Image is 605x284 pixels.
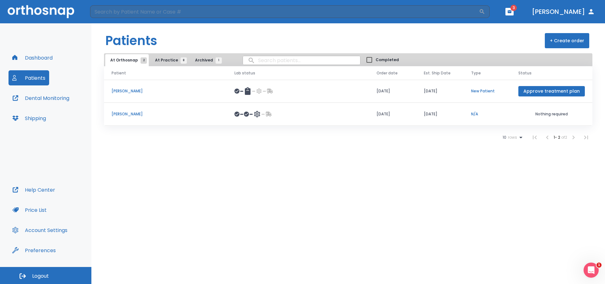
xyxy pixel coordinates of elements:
span: Type [471,70,481,76]
span: Est. Ship Date [424,70,451,76]
span: 3 [510,5,517,11]
input: Search by Patient Name or Case # [90,5,479,18]
span: Status [518,70,532,76]
span: Lab status [234,70,255,76]
div: Tooltip anchor [55,247,60,253]
button: Dental Monitoring [9,90,73,106]
button: Approve treatment plan [518,86,585,96]
span: 1 - 2 [554,135,561,140]
p: Nothing required [518,111,585,117]
span: At Practice [155,57,184,63]
span: Logout [32,273,49,280]
button: Dashboard [9,50,56,65]
p: [PERSON_NAME] [112,88,219,94]
td: [DATE] [416,103,464,126]
td: [DATE] [369,80,416,103]
span: Patient [112,70,126,76]
p: New Patient [471,88,503,94]
span: Archived [195,57,219,63]
span: 10 [503,135,506,140]
button: Preferences [9,243,60,258]
span: At Orthosnap [110,57,144,63]
span: 1 [216,57,222,64]
span: rows [506,135,517,140]
button: [PERSON_NAME] [529,6,597,17]
button: + Create order [545,33,589,48]
span: 2 [141,57,147,64]
td: [DATE] [416,80,464,103]
button: Help Center [9,182,59,197]
button: Shipping [9,111,50,126]
button: Price List [9,202,50,217]
span: 8 [181,57,187,64]
img: Orthosnap [8,5,74,18]
input: search [243,54,360,67]
span: 1 [596,263,602,268]
span: Completed [376,57,399,63]
div: tabs [105,54,225,66]
iframe: Intercom live chat [584,263,599,278]
button: Account Settings [9,223,71,238]
td: [DATE] [369,103,416,126]
span: of 2 [561,135,567,140]
p: N/A [471,111,503,117]
p: [PERSON_NAME] [112,111,219,117]
h1: Patients [105,31,157,50]
span: Order date [377,70,398,76]
button: Patients [9,70,49,85]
